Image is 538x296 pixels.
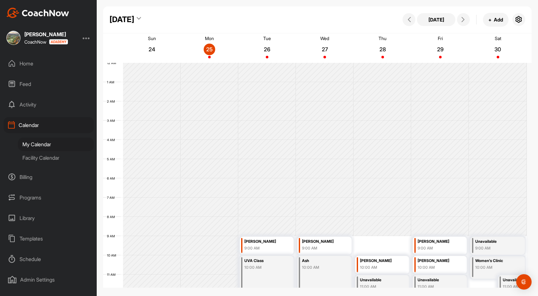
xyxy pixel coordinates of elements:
[302,257,343,265] div: Ash
[296,33,354,63] a: August 27, 2025
[18,151,94,165] div: Facility Calendar
[302,265,343,270] div: 10:00 AM
[4,190,94,206] div: Programs
[103,80,121,84] div: 1 AM
[360,265,401,270] div: 10:00 AM
[4,251,94,267] div: Schedule
[4,117,94,133] div: Calendar
[244,238,285,245] div: [PERSON_NAME]
[360,284,401,290] div: 11:00 AM
[110,14,134,25] div: [DATE]
[103,138,121,142] div: 4 AM
[475,257,516,265] div: Women's Clinic
[418,284,459,290] div: 11:00 AM
[418,265,459,270] div: 10:00 AM
[475,265,516,270] div: 10:00 AM
[103,99,121,103] div: 2 AM
[103,176,121,180] div: 6 AM
[438,36,443,41] p: Fri
[103,253,123,257] div: 10 AM
[148,36,156,41] p: Sun
[302,245,343,251] div: 9:00 AM
[204,46,215,53] p: 25
[6,31,20,45] img: square_2b305e28227600b036f0274c1e170be2.jpg
[503,284,522,290] div: 11:00 AM
[103,119,121,123] div: 3 AM
[377,46,388,53] p: 28
[4,76,94,92] div: Feed
[418,245,459,251] div: 9:00 AM
[49,39,68,45] img: CoachNow acadmey
[103,215,121,219] div: 8 AM
[475,238,516,245] div: Unavailable
[354,33,412,63] a: August 28, 2025
[488,16,492,23] span: +
[205,36,214,41] p: Mon
[4,169,94,185] div: Billing
[435,46,446,53] p: 29
[483,13,509,27] button: +Add
[412,33,469,63] a: August 29, 2025
[261,46,273,53] p: 26
[4,210,94,226] div: Library
[244,265,285,270] div: 10:00 AM
[320,36,329,41] p: Wed
[495,36,501,41] p: Sat
[4,231,94,247] div: Templates
[418,257,459,265] div: [PERSON_NAME]
[417,13,455,26] button: [DATE]
[123,33,181,63] a: August 24, 2025
[103,157,121,161] div: 5 AM
[24,39,68,45] div: CoachNow
[244,257,285,265] div: UVA Class
[146,46,158,53] p: 24
[319,46,330,53] p: 27
[4,55,94,72] div: Home
[244,245,285,251] div: 9:00 AM
[475,245,516,251] div: 9:00 AM
[238,33,296,63] a: August 26, 2025
[469,33,527,63] a: August 30, 2025
[103,234,121,238] div: 9 AM
[516,274,532,290] div: Open Intercom Messenger
[24,32,68,37] div: [PERSON_NAME]
[503,276,522,284] div: Unavailable
[360,276,401,284] div: Unavailable
[103,196,121,199] div: 7 AM
[379,36,387,41] p: Thu
[360,257,401,265] div: [PERSON_NAME]
[6,8,69,18] img: CoachNow
[302,238,343,245] div: [PERSON_NAME]
[492,46,504,53] p: 30
[418,276,459,284] div: Unavailable
[4,272,94,288] div: Admin Settings
[263,36,271,41] p: Tue
[4,97,94,113] div: Activity
[418,238,459,245] div: [PERSON_NAME]
[18,138,94,151] div: My Calendar
[103,273,122,276] div: 11 AM
[181,33,238,63] a: August 25, 2025
[103,61,123,65] div: 12 AM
